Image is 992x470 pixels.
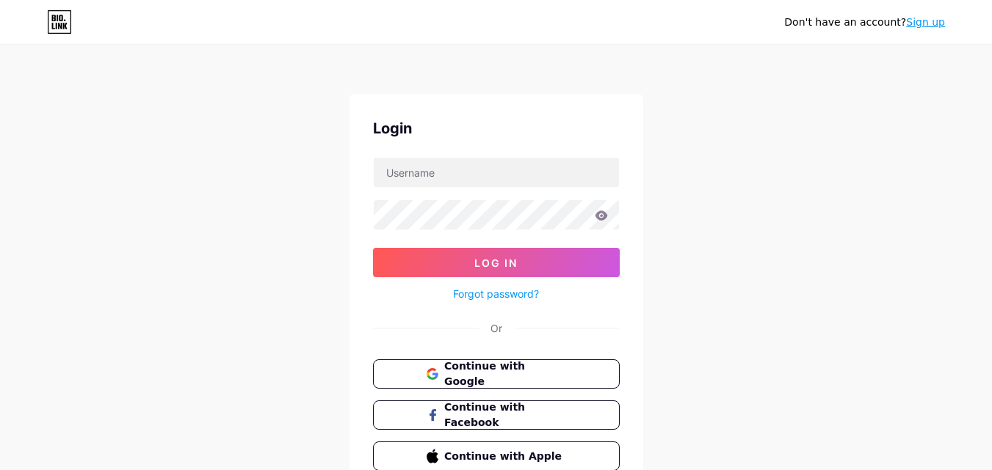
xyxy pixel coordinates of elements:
[784,15,945,30] div: Don't have an account?
[906,16,945,28] a: Sign up
[373,248,620,277] button: Log In
[373,117,620,139] div: Login
[373,400,620,430] button: Continue with Facebook
[453,286,539,301] a: Forgot password?
[444,449,565,464] span: Continue with Apple
[444,359,565,389] span: Continue with Google
[490,320,502,336] div: Or
[374,158,619,187] input: Username
[474,257,518,269] span: Log In
[444,400,565,430] span: Continue with Facebook
[373,359,620,389] button: Continue with Google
